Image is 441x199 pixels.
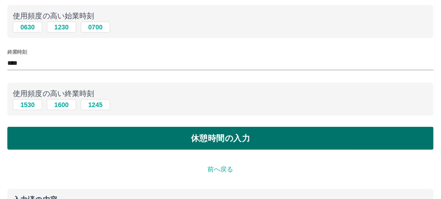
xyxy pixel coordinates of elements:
button: 1600 [47,99,76,110]
button: 1245 [81,99,110,110]
p: 使用頻度の高い始業時刻 [13,11,428,22]
button: 1230 [47,22,76,33]
button: 0630 [13,22,42,33]
button: 0700 [81,22,110,33]
button: 休憩時間の入力 [7,127,434,150]
p: 前へ戻る [7,165,434,174]
button: 1530 [13,99,42,110]
p: 使用頻度の高い終業時刻 [13,88,428,99]
label: 終業時刻 [7,49,27,56]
